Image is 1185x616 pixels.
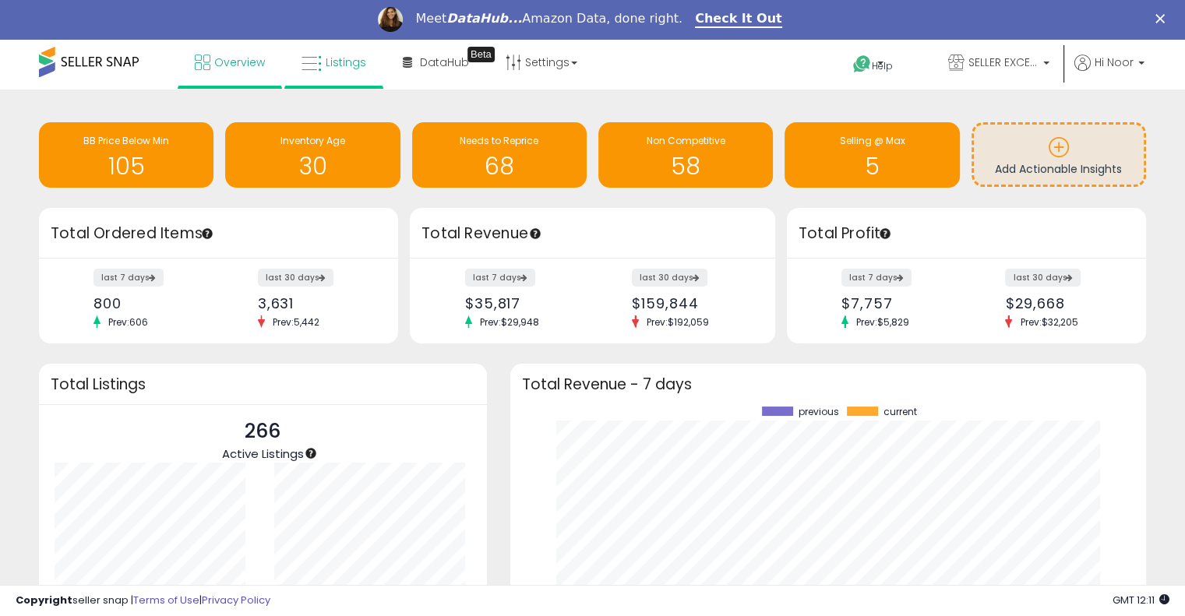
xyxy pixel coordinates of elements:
[598,122,773,188] a: Non Competitive 58
[995,161,1122,177] span: Add Actionable Insights
[968,55,1039,70] span: SELLER EXCELLENCE
[47,153,206,179] h1: 105
[420,153,579,179] h1: 68
[841,269,912,287] label: last 7 days
[695,11,782,28] a: Check It Out
[233,153,392,179] h1: 30
[1095,55,1134,70] span: Hi Noor
[1113,593,1169,607] span: 2025-09-10 12:11 GMT
[799,223,1134,245] h3: Total Profit
[326,55,366,70] span: Listings
[606,153,765,179] h1: 58
[878,227,892,241] div: Tooltip anchor
[133,593,199,607] a: Terms of Use
[841,295,954,312] div: $7,757
[280,134,345,147] span: Inventory Age
[214,55,265,70] span: Overview
[936,39,1061,90] a: SELLER EXCELLENCE
[93,295,206,312] div: 800
[412,122,587,188] a: Needs to Reprice 68
[848,315,917,329] span: Prev: $5,829
[799,407,839,417] span: previous
[472,315,547,329] span: Prev: $29,948
[225,122,400,188] a: Inventory Age 30
[16,593,270,608] div: seller snap | |
[872,59,893,72] span: Help
[639,315,717,329] span: Prev: $192,059
[632,295,748,312] div: $159,844
[465,295,581,312] div: $35,817
[222,445,304,462] span: Active Listings
[415,11,682,26] div: Meet Amazon Data, done right.
[465,269,535,287] label: last 7 days
[1005,295,1118,312] div: $29,668
[421,223,764,245] h3: Total Revenue
[83,134,169,147] span: BB Price Below Min
[852,55,872,74] i: Get Help
[632,269,707,287] label: last 30 days
[378,7,403,32] img: Profile image for Georgie
[1155,14,1171,23] div: Close
[290,39,378,86] a: Listings
[785,122,959,188] a: Selling @ Max 5
[528,227,542,241] div: Tooltip anchor
[792,153,951,179] h1: 5
[839,134,905,147] span: Selling @ Max
[51,223,386,245] h3: Total Ordered Items
[101,315,156,329] span: Prev: 606
[494,39,589,86] a: Settings
[974,125,1144,185] a: Add Actionable Insights
[522,378,1134,390] h3: Total Revenue - 7 days
[16,593,72,607] strong: Copyright
[304,446,318,460] div: Tooltip anchor
[200,227,214,241] div: Tooltip anchor
[183,39,277,86] a: Overview
[1012,315,1085,329] span: Prev: $32,205
[1005,269,1081,287] label: last 30 days
[93,269,164,287] label: last 7 days
[39,122,213,188] a: BB Price Below Min 105
[391,39,481,86] a: DataHub
[258,269,333,287] label: last 30 days
[222,417,304,446] p: 266
[265,315,327,329] span: Prev: 5,442
[446,11,522,26] i: DataHub...
[51,378,475,390] h3: Total Listings
[1074,55,1144,90] a: Hi Noor
[883,407,917,417] span: current
[467,47,495,62] div: Tooltip anchor
[258,295,371,312] div: 3,631
[420,55,469,70] span: DataHub
[202,593,270,607] a: Privacy Policy
[460,134,538,147] span: Needs to Reprice
[841,43,923,90] a: Help
[647,134,725,147] span: Non Competitive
